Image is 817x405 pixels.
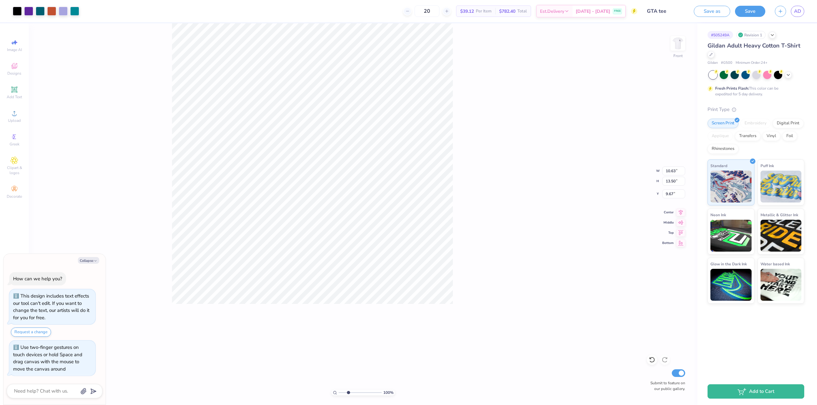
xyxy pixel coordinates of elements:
span: Water based Ink [761,261,790,267]
button: Collapse [78,257,99,264]
label: Submit to feature on our public gallery. [647,380,685,392]
div: Embroidery [740,119,771,128]
div: This design includes text effects our tool can't edit. If you want to change the text, our artist... [13,293,89,321]
button: Request a change [11,328,51,337]
div: Vinyl [762,131,780,141]
input: – – [415,5,439,17]
span: Clipart & logos [3,165,26,175]
span: Metallic & Glitter Ink [761,211,798,218]
img: Puff Ink [761,171,802,202]
span: Bottom [662,241,674,245]
span: Decorate [7,194,22,199]
div: Revision 1 [736,31,766,39]
span: [DATE] - [DATE] [576,8,610,15]
span: # G500 [721,60,732,66]
span: Minimum Order: 24 + [736,60,768,66]
span: Total [517,8,527,15]
div: How can we help you? [13,276,62,282]
span: Upload [8,118,21,123]
button: Save as [694,6,730,17]
div: This color can be expedited for 5 day delivery. [715,85,794,97]
div: Use two-finger gestures on touch devices or hold Space and drag canvas with the mouse to move the... [13,344,82,372]
div: Print Type [708,106,804,113]
span: $782.40 [499,8,515,15]
span: Gildan Adult Heavy Cotton T-Shirt [708,42,800,49]
span: Top [662,231,674,235]
span: Greek [10,142,19,147]
img: Standard [710,171,752,202]
span: AD [794,8,801,15]
strong: Fresh Prints Flash: [715,86,749,91]
span: 100 % [383,390,394,395]
a: AD [791,6,804,17]
span: Neon Ink [710,211,726,218]
img: Water based Ink [761,269,802,301]
div: Rhinestones [708,144,738,154]
span: $39.12 [460,8,474,15]
span: Standard [710,162,727,169]
span: Designs [7,71,21,76]
span: Middle [662,220,674,225]
img: Neon Ink [710,220,752,252]
div: Transfers [735,131,761,141]
span: Gildan [708,60,718,66]
span: Center [662,210,674,215]
div: # 505249A [708,31,733,39]
div: Screen Print [708,119,738,128]
span: FREE [614,9,621,13]
div: Foil [782,131,797,141]
span: Per Item [476,8,491,15]
img: Glow in the Dark Ink [710,269,752,301]
span: Image AI [7,47,22,52]
button: Save [735,6,765,17]
span: Glow in the Dark Ink [710,261,747,267]
img: Front [671,37,684,50]
button: Add to Cart [708,384,804,399]
img: Metallic & Glitter Ink [761,220,802,252]
input: Untitled Design [642,5,689,18]
span: Est. Delivery [540,8,564,15]
div: Digital Print [773,119,804,128]
span: Puff Ink [761,162,774,169]
div: Applique [708,131,733,141]
span: Add Text [7,94,22,99]
div: Front [673,53,683,59]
